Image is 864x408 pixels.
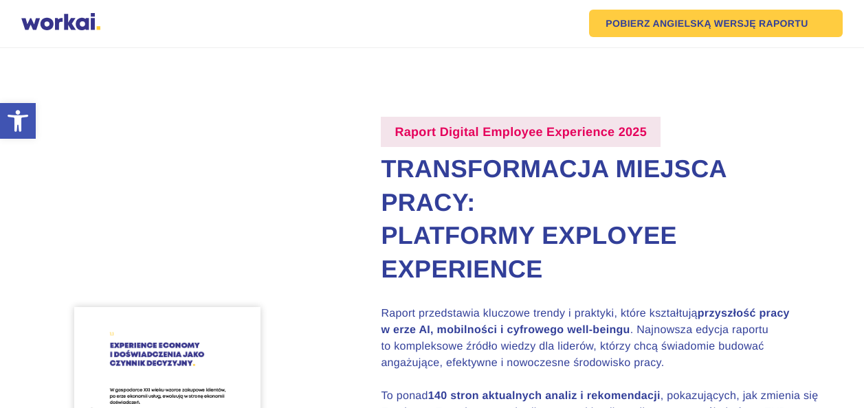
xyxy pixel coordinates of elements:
label: Raport Digital Employee Experience 2025 [381,117,661,147]
a: POBIERZ ANGIELSKĄWERSJĘ RAPORTUUS flag [589,10,842,37]
strong: 140 stron aktualnych analiz i rekomendacji [428,390,661,402]
h2: Transformacja miejsca pracy: Platformy Exployee Experience [381,152,824,286]
em: POBIERZ ANGIELSKĄ [606,19,711,28]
